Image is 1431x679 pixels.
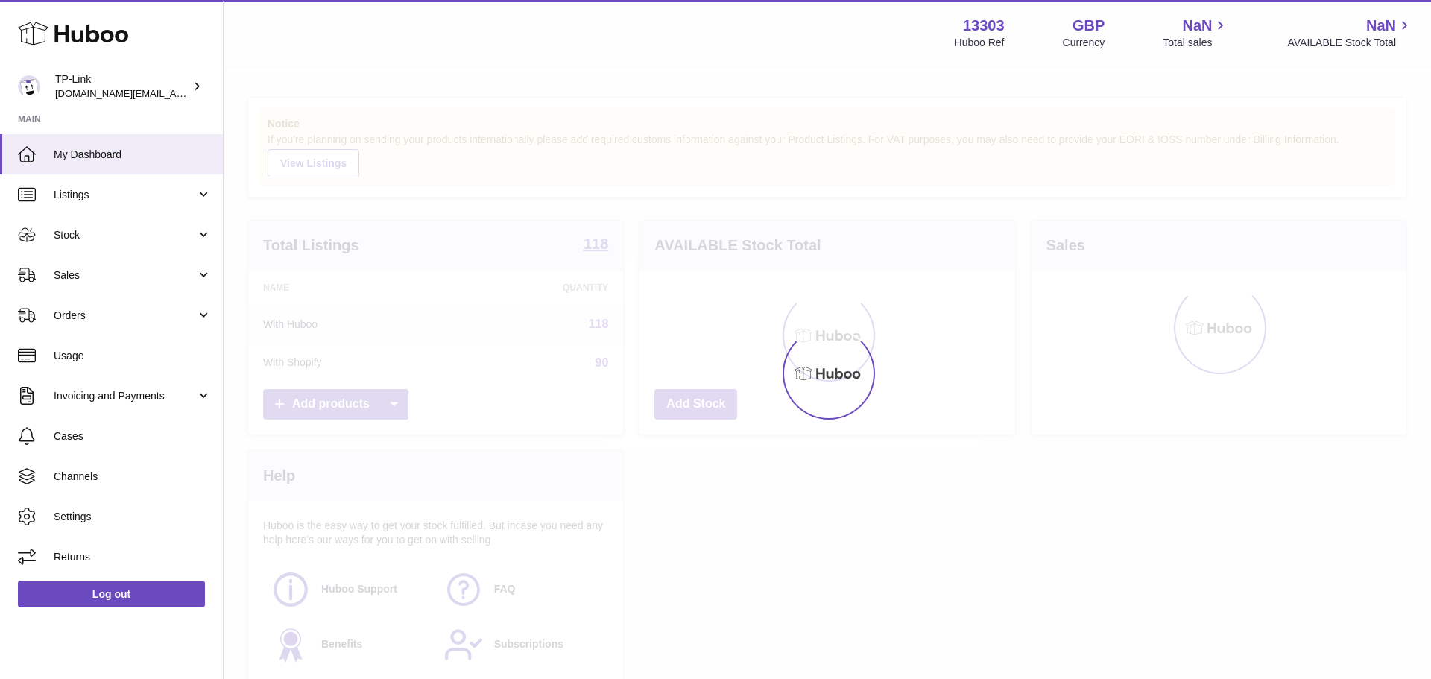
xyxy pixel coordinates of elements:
[54,470,212,484] span: Channels
[1182,16,1212,36] span: NaN
[1163,16,1229,50] a: NaN Total sales
[54,188,196,202] span: Listings
[1063,36,1105,50] div: Currency
[55,72,189,101] div: TP-Link
[54,148,212,162] span: My Dashboard
[54,309,196,323] span: Orders
[18,75,40,98] img: accountant.uk@tp-link.com
[1287,36,1413,50] span: AVAILABLE Stock Total
[55,87,297,99] span: [DOMAIN_NAME][EMAIL_ADDRESS][DOMAIN_NAME]
[54,510,212,524] span: Settings
[54,268,196,282] span: Sales
[1073,16,1105,36] strong: GBP
[963,16,1005,36] strong: 13303
[1163,36,1229,50] span: Total sales
[18,581,205,607] a: Log out
[1366,16,1396,36] span: NaN
[54,429,212,443] span: Cases
[1287,16,1413,50] a: NaN AVAILABLE Stock Total
[54,389,196,403] span: Invoicing and Payments
[955,36,1005,50] div: Huboo Ref
[54,550,212,564] span: Returns
[54,349,212,363] span: Usage
[54,228,196,242] span: Stock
